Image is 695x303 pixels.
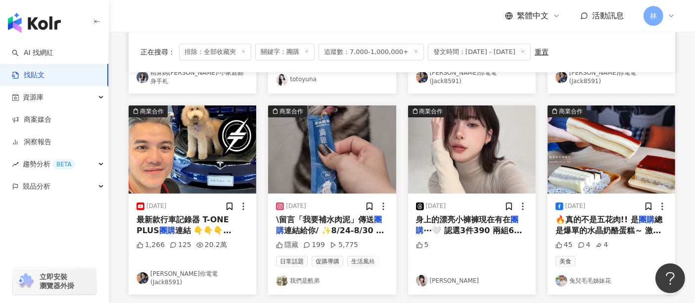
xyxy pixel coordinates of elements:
[408,105,536,194] div: post-image商業合作
[517,10,549,21] span: 繁體中文
[556,275,567,287] img: KOL Avatar
[12,70,45,80] a: 找貼文
[347,256,379,267] span: 生活風格
[40,272,74,290] span: 立即安裝 瀏覽器外掛
[556,256,575,267] span: 美食
[416,240,429,250] div: 5
[276,275,288,287] img: KOL Avatar
[416,215,511,224] span: 身上的漂亮小褲褲現在有在
[23,86,44,108] span: 資源庫
[535,48,549,56] div: 重置
[276,215,382,235] mark: 團購
[276,240,298,250] div: 隱藏
[23,153,75,175] span: 趨勢分析
[286,202,306,210] div: [DATE]
[312,256,343,267] span: 促購導購
[416,69,528,86] a: KOL Avatar[PERSON_NAME]你電電(Jack8591)
[170,240,191,250] div: 125
[12,115,51,125] a: 商案媒合
[23,175,50,198] span: 競品分析
[129,105,256,194] img: post-image
[416,275,528,287] a: KOL Avatar[PERSON_NAME]
[419,106,443,116] div: 商業合作
[596,240,608,250] div: 4
[137,71,148,83] img: KOL Avatar
[140,106,164,116] div: 商業合作
[276,256,308,267] span: 日常話題
[556,71,567,83] img: KOL Avatar
[426,202,446,210] div: [DATE]
[548,105,675,194] div: post-image商業合作
[137,69,248,86] a: KOL Avatar精算媽[PERSON_NAME]-小家庭翻身手札
[655,263,685,293] iframe: Help Scout Beacon - Open
[13,268,96,295] a: chrome extension立即安裝 瀏覽器外掛
[268,105,396,194] div: post-image商業合作
[556,215,639,224] span: 🔥真的不是五花肉!! 是
[179,44,251,60] span: 排除：全部收藏夾
[12,161,19,168] span: rise
[416,226,522,268] span: ⋯🤍 認選3件390 兩組6件780就免運 超級划算！！美女們請進🙂‍↕️ [URL][DOMAIN_NAME]
[146,202,167,210] div: [DATE]
[276,215,374,224] span: \留言「我要補水肉泥」傳送
[137,272,148,284] img: KOL Avatar
[137,226,231,246] span: 連結 👇👇👇 https://
[578,240,591,250] div: 4
[330,240,358,250] div: 5,775
[650,10,657,21] span: 林
[140,48,175,56] span: 正在搜尋 ：
[276,74,388,86] a: KOL Avatartotoyuna
[52,159,75,169] div: BETA
[16,273,35,289] img: chrome extension
[556,240,573,250] div: 45
[276,74,288,86] img: KOL Avatar
[639,215,654,224] mark: 團購
[255,44,315,60] span: 關鍵字：團購
[408,105,536,194] img: post-image
[548,105,675,194] img: post-image
[565,202,586,210] div: [DATE]
[556,275,667,287] a: KOL Avatar兔兒毛毛姊妹花
[559,106,583,116] div: 商業合作
[8,13,61,33] img: logo
[276,275,388,287] a: KOL Avatar我們是酷弟
[319,44,424,60] span: 追蹤數：7,000-1,000,000+
[137,240,165,250] div: 1,266
[12,137,51,147] a: 洞察報告
[196,240,227,250] div: 20.2萬
[268,105,396,194] img: post-image
[129,105,256,194] div: post-image商業合作
[556,69,667,86] a: KOL Avatar[PERSON_NAME]你電電(Jack8591)
[279,106,303,116] div: 商業合作
[428,44,531,60] span: 發文時間：[DATE] - [DATE]
[416,275,428,287] img: KOL Avatar
[416,215,519,235] mark: 團購
[159,226,175,235] mark: 團購
[137,270,248,287] a: KOL Avatar[PERSON_NAME]你電電(Jack8591)
[592,11,624,20] span: 活動訊息
[303,240,325,250] div: 199
[137,215,229,235] span: 最新款行車記錄器 T-ONE PLUS
[12,48,53,58] a: searchAI 找網紅
[416,71,428,83] img: KOL Avatar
